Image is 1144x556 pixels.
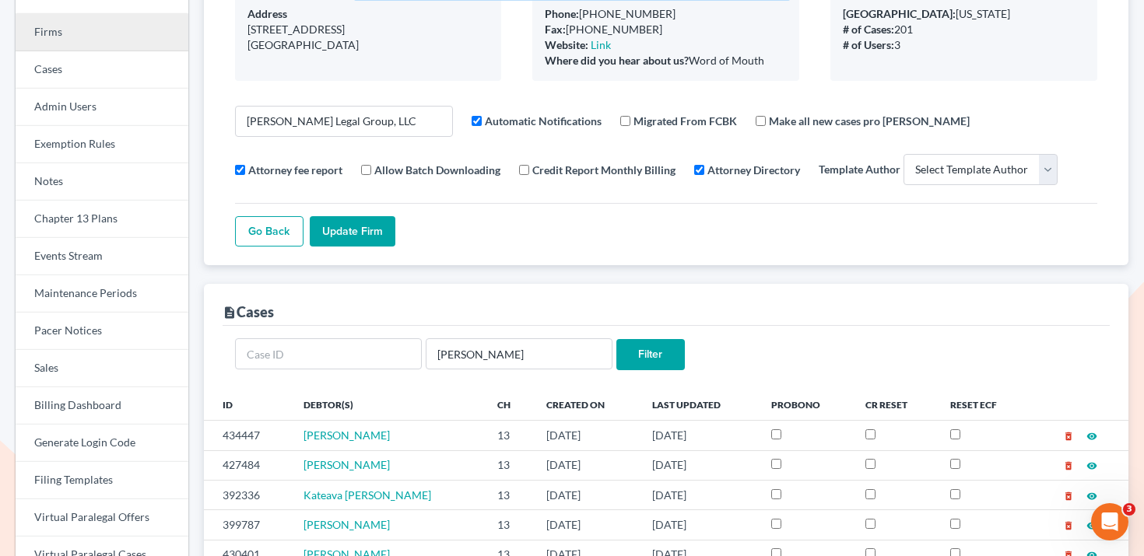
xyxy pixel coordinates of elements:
[485,450,533,480] td: 13
[16,350,188,387] a: Sales
[304,518,390,531] a: [PERSON_NAME]
[485,389,533,420] th: Ch
[291,389,486,420] th: Debtor(s)
[532,162,676,178] label: Credit Report Monthly Billing
[235,216,304,247] a: Go Back
[1086,488,1097,502] a: visibility
[640,450,759,480] td: [DATE]
[223,302,274,321] div: Cases
[640,421,759,450] td: [DATE]
[1063,458,1074,471] a: delete_forever
[16,275,188,313] a: Maintenance Periods
[16,387,188,425] a: Billing Dashboard
[769,113,970,129] label: Make all new cases pro [PERSON_NAME]
[1063,488,1074,502] a: delete_forever
[938,389,1029,420] th: Reset ECF
[843,22,1085,37] div: 201
[819,161,900,177] label: Template Author
[640,510,759,540] td: [DATE]
[426,338,612,369] input: Case Name
[485,421,533,450] td: 13
[16,126,188,163] a: Exemption Rules
[16,51,188,89] a: Cases
[16,201,188,238] a: Chapter 13 Plans
[1091,503,1128,540] iframe: Intercom live chat
[1123,503,1135,516] span: 3
[1063,428,1074,442] a: delete_forever
[1086,518,1097,531] a: visibility
[485,113,602,129] label: Automatic Notifications
[545,7,579,20] b: Phone:
[545,6,787,22] div: [PHONE_NUMBER]
[534,389,640,420] th: Created On
[16,163,188,201] a: Notes
[304,488,431,502] a: Kateava [PERSON_NAME]
[16,425,188,462] a: Generate Login Code
[853,389,939,420] th: CR Reset
[247,22,490,37] div: [STREET_ADDRESS]
[640,480,759,509] td: [DATE]
[16,313,188,350] a: Pacer Notices
[1086,431,1097,442] i: visibility
[545,23,566,36] b: Fax:
[534,480,640,509] td: [DATE]
[16,238,188,275] a: Events Stream
[204,510,291,540] td: 399787
[485,480,533,509] td: 13
[534,421,640,450] td: [DATE]
[204,450,291,480] td: 427484
[235,338,422,369] input: Case ID
[534,450,640,480] td: [DATE]
[1086,491,1097,502] i: visibility
[16,14,188,51] a: Firms
[1063,491,1074,502] i: delete_forever
[1063,518,1074,531] a: delete_forever
[591,38,611,51] a: Link
[843,38,894,51] b: # of Users:
[843,6,1085,22] div: [US_STATE]
[16,89,188,126] a: Admin Users
[1086,428,1097,442] a: visibility
[223,306,237,320] i: description
[545,53,787,68] div: Word of Mouth
[640,389,759,420] th: Last Updated
[1063,520,1074,531] i: delete_forever
[248,162,342,178] label: Attorney fee report
[247,37,490,53] div: [GEOGRAPHIC_DATA]
[485,510,533,540] td: 13
[374,162,500,178] label: Allow Batch Downloading
[545,22,787,37] div: [PHONE_NUMBER]
[759,389,853,420] th: ProBono
[1086,460,1097,471] i: visibility
[843,7,956,20] b: [GEOGRAPHIC_DATA]:
[707,162,800,178] label: Attorney Directory
[204,389,291,420] th: ID
[545,54,689,67] b: Where did you hear about us?
[247,7,287,20] b: Address
[534,510,640,540] td: [DATE]
[633,113,737,129] label: Migrated From FCBK
[310,216,395,247] input: Update Firm
[304,458,390,471] a: [PERSON_NAME]
[1063,460,1074,471] i: delete_forever
[16,462,188,499] a: Filing Templates
[616,339,685,370] input: Filter
[1063,431,1074,442] i: delete_forever
[204,421,291,450] td: 434447
[304,428,390,442] a: [PERSON_NAME]
[204,480,291,509] td: 392336
[16,499,188,537] a: Virtual Paralegal Offers
[843,23,894,36] b: # of Cases:
[1086,458,1097,471] a: visibility
[843,37,1085,53] div: 3
[545,38,588,51] b: Website:
[1086,520,1097,531] i: visibility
